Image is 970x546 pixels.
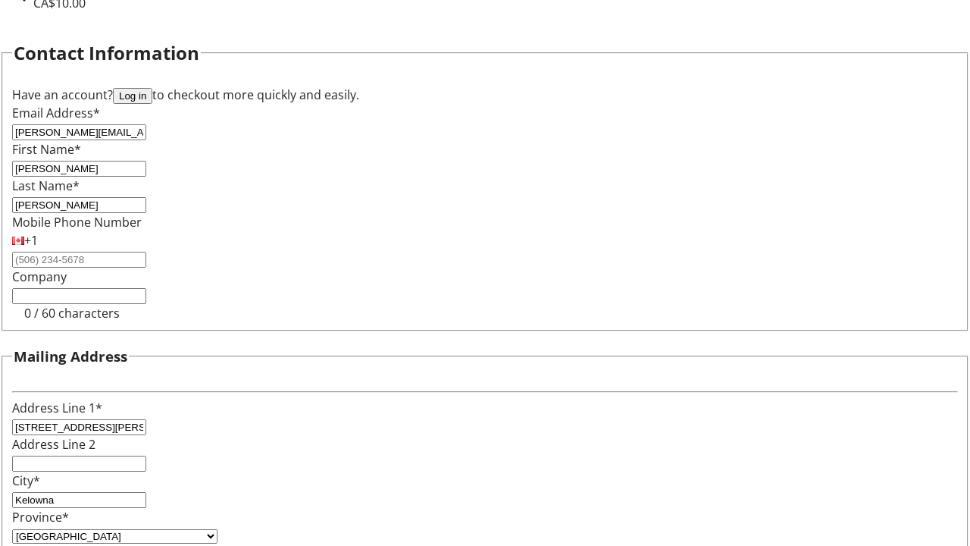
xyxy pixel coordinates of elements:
[12,436,95,453] label: Address Line 2
[12,472,40,489] label: City*
[14,346,127,367] h3: Mailing Address
[113,88,152,104] button: Log in
[12,252,146,268] input: (506) 234-5678
[24,305,120,322] tr-character-limit: 0 / 60 characters
[12,419,146,435] input: Address
[12,105,100,121] label: Email Address*
[12,492,146,508] input: City
[12,214,142,231] label: Mobile Phone Number
[12,141,81,158] label: First Name*
[14,39,199,67] h2: Contact Information
[12,400,102,416] label: Address Line 1*
[12,86,958,104] div: Have an account? to checkout more quickly and easily.
[12,268,67,285] label: Company
[12,509,69,526] label: Province*
[12,177,80,194] label: Last Name*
